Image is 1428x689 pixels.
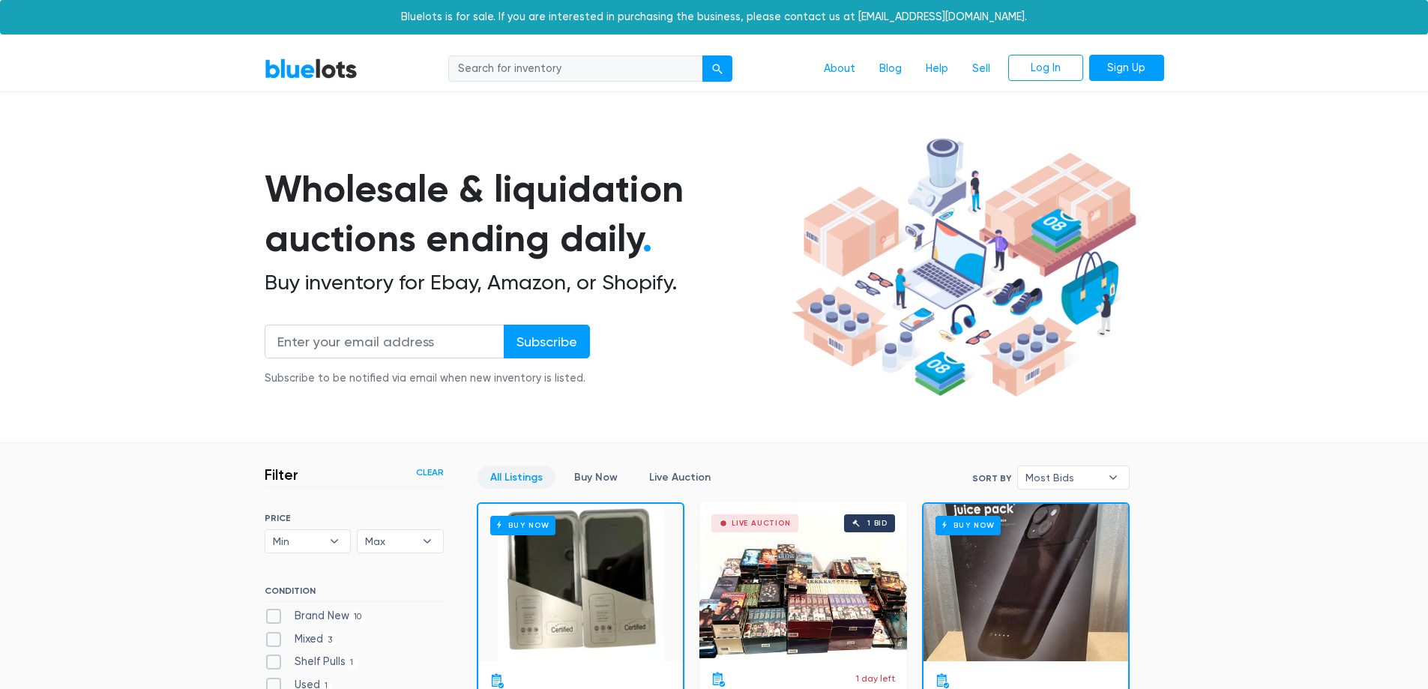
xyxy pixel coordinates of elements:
[265,654,358,670] label: Shelf Pulls
[812,55,867,83] a: About
[273,530,322,553] span: Min
[1025,466,1100,489] span: Most Bids
[416,466,444,479] a: Clear
[477,466,555,489] a: All Listings
[936,516,1001,535] h6: Buy Now
[1008,55,1083,82] a: Log In
[265,608,367,625] label: Brand New
[478,504,683,661] a: Buy Now
[924,504,1128,661] a: Buy Now
[636,466,723,489] a: Live Auction
[960,55,1002,83] a: Sell
[265,586,444,602] h6: CONDITION
[323,634,337,646] span: 3
[504,325,590,358] input: Subscribe
[265,325,504,358] input: Enter your email address
[732,520,791,527] div: Live Auction
[867,55,914,83] a: Blog
[265,58,358,79] a: BlueLots
[265,370,590,387] div: Subscribe to be notified via email when new inventory is listed.
[265,164,786,264] h1: Wholesale & liquidation auctions ending daily
[365,530,415,553] span: Max
[346,658,358,670] span: 1
[265,466,298,484] h3: Filter
[265,513,444,523] h6: PRICE
[265,270,786,295] h2: Buy inventory for Ebay, Amazon, or Shopify.
[561,466,630,489] a: Buy Now
[490,516,555,535] h6: Buy Now
[856,672,895,685] p: 1 day left
[448,55,703,82] input: Search for inventory
[914,55,960,83] a: Help
[349,611,367,623] span: 10
[1097,466,1129,489] b: ▾
[867,520,888,527] div: 1 bid
[1089,55,1164,82] a: Sign Up
[699,502,907,660] a: Live Auction 1 bid
[319,530,350,553] b: ▾
[786,131,1142,404] img: hero-ee84e7d0318cb26816c560f6b4441b76977f77a177738b4e94f68c95b2b83dbb.png
[265,631,337,648] label: Mixed
[412,530,443,553] b: ▾
[642,216,652,261] span: .
[972,472,1011,485] label: Sort By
